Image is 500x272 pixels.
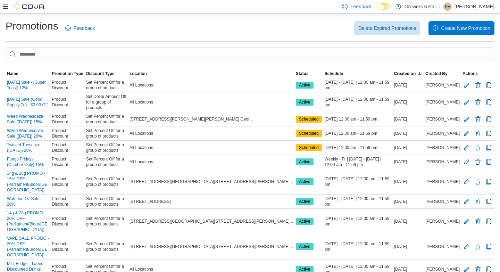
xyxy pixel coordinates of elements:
[393,81,424,89] div: [DATE]
[393,217,424,225] div: [DATE]
[52,241,83,252] span: Product Discount
[441,25,490,32] span: Create New Promotion
[425,131,460,136] span: [PERSON_NAME]
[130,266,153,272] span: All Locations
[393,69,424,78] button: Created on
[462,178,471,186] button: Edit Promotion
[350,3,372,10] span: Feedback
[85,240,128,254] div: Set Percent Off for a group of products
[474,115,482,123] button: Delete Promotion
[14,3,45,10] img: Cova
[299,116,319,122] span: Scheduled
[130,131,153,136] span: All Locations
[485,129,493,138] button: Clone Promotion
[393,98,424,106] div: [DATE]
[52,142,83,153] span: Product Discount
[425,116,460,122] span: [PERSON_NAME]
[299,82,310,88] span: Active
[425,159,460,165] span: [PERSON_NAME]
[354,21,420,35] button: Delete Expired Promotions
[299,179,310,185] span: Active
[405,2,437,11] p: Growers Retail
[52,176,83,187] span: Product Discount
[7,114,49,125] a: Weed Wednesdaze Sale ([DATE]) 15%
[299,244,310,250] span: Active
[296,71,309,76] span: Status
[294,69,323,78] button: Status
[130,159,153,165] span: All Locations
[474,81,482,89] button: Delete Promotion
[325,71,343,76] span: Schedule
[393,158,424,166] div: [DATE]
[425,219,460,224] span: [PERSON_NAME]
[425,179,460,184] span: [PERSON_NAME]
[128,69,294,78] button: Location
[299,159,310,165] span: Active
[85,141,128,155] div: Set Percent Off for a group of products
[130,199,171,204] span: [STREET_ADDRESS]
[296,158,314,165] span: Active
[7,142,49,153] a: Twisted Tuesdaze ([DATE]) 20%
[325,176,391,187] span: [DATE] - [DATE] | 12:00 am - 11:59 pm
[130,244,293,249] span: [STREET_ADDRESS][GEOGRAPHIC_DATA][STREET_ADDRESS][PERSON_NAME]...
[485,158,493,166] button: Clone Promotion
[299,198,310,205] span: Active
[462,129,471,138] button: Edit Promotion
[296,178,314,185] span: Active
[462,158,471,166] button: Edit Promotion
[424,69,461,78] button: Created By
[7,156,49,167] a: Fuego Fridays (October Only) 15%
[6,19,58,33] h1: Promotions
[474,217,482,225] button: Delete Promotion
[130,116,253,122] span: [STREET_ADDRESS][PERSON_NAME][PERSON_NAME] Geor...
[130,99,153,105] span: All Locations
[455,2,494,11] p: [PERSON_NAME]
[52,71,83,76] span: Promotion Type
[393,143,424,152] div: [DATE]
[485,197,493,206] button: Clone Promotion
[325,216,391,227] span: [DATE] - [DATE] | 12:00 am - 11:59 pm
[462,98,471,106] button: Edit Promotion
[474,98,482,106] button: Delete Promotion
[299,145,319,151] span: Scheduled
[130,82,153,88] span: All Locations
[7,97,49,108] a: [DATE] Sale (Good Supply 7g) - $3.00 Off
[52,216,83,227] span: Product Discount
[474,178,482,186] button: Delete Promotion
[325,131,377,136] span: [DATE] 12:00 am - 11:59 pm
[50,69,85,78] button: Promotion Type
[474,242,482,251] button: Delete Promotion
[130,219,293,224] span: [STREET_ADDRESS][GEOGRAPHIC_DATA][STREET_ADDRESS][PERSON_NAME]...
[325,156,391,167] span: Weekly - Fr | [DATE] - [DATE] | 12:00 am - 11:59 pm
[443,2,452,11] div: Penny Eliopoulos
[299,130,319,137] span: Scheduled
[296,82,314,89] span: Active
[393,178,424,186] div: [DATE]
[325,80,391,91] span: [DATE] - [DATE] | 12:00 am - 11:59 pm
[474,158,482,166] button: Delete Promotion
[52,80,83,91] span: Product Discount
[7,171,49,193] a: 14g & 28g PROMO - 15% OFF (Parliament/Bloor/[GEOGRAPHIC_DATA])
[299,99,310,105] span: Active
[130,71,147,76] span: Location
[462,217,471,225] button: Edit Promotion
[296,243,314,250] span: Active
[7,196,49,207] a: Waterloo Oz Sale - 20%
[428,21,494,35] button: Create New Promotion
[462,242,471,251] button: Edit Promotion
[85,78,128,92] div: Set Percent Off for a group of products
[325,241,391,252] span: [DATE] - [DATE] | 12:00 am - 11:59 pm
[325,97,391,108] span: [DATE] - [DATE] | 12:00 am - 11:59 pm
[462,71,478,76] span: Actions
[299,218,310,224] span: Active
[7,236,49,258] a: VAPE SALE PROMO - 20% OFF (Parliament/Bloor/[GEOGRAPHIC_DATA])
[323,69,393,78] button: Schedule
[325,116,377,122] span: [DATE] 12:00 am - 11:59 pm
[7,210,49,232] a: 14g & 28g PROMO - 20% OFF (Parliament/Bloor/[GEOGRAPHIC_DATA])
[377,3,392,10] input: Dark Mode
[485,115,493,123] button: Clone Promotion
[425,199,460,204] span: [PERSON_NAME]
[425,71,447,76] span: Created By
[52,156,83,167] span: Product Discount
